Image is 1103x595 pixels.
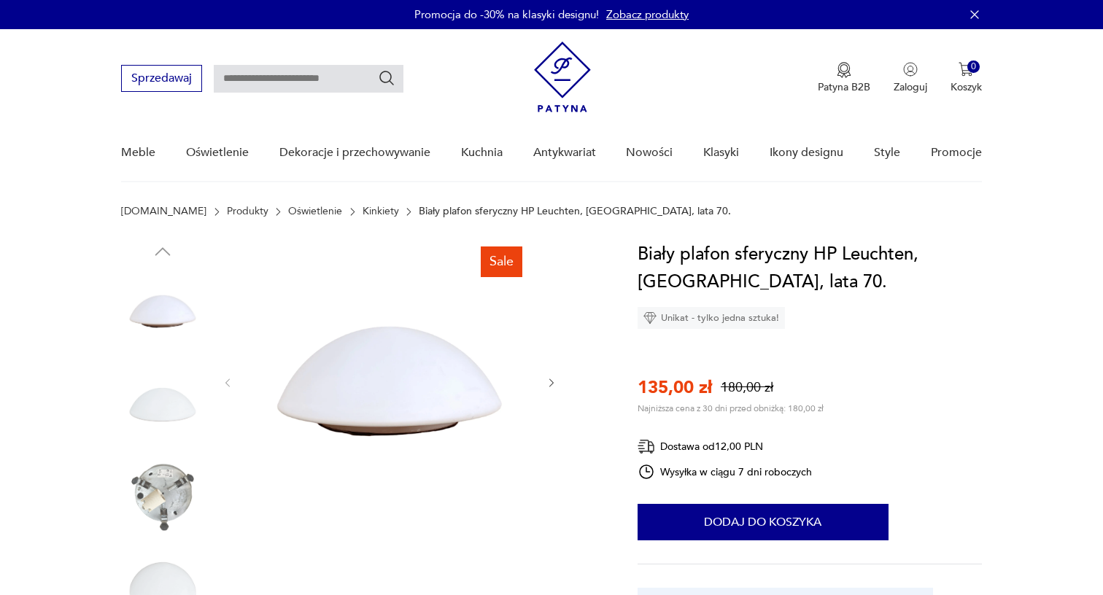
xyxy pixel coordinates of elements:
a: Produkty [227,206,268,217]
a: Meble [121,125,155,181]
a: Promocje [931,125,982,181]
p: 135,00 zł [638,376,712,400]
a: Klasyki [703,125,739,181]
button: 0Koszyk [951,62,982,94]
div: 0 [967,61,980,73]
div: Dostawa od 12,00 PLN [638,437,813,456]
p: Patyna B2B [818,80,870,94]
a: Ikona medaluPatyna B2B [818,62,870,94]
div: Wysyłka w ciągu 7 dni roboczych [638,463,813,481]
img: Ikonka użytkownika [903,62,918,77]
a: Oświetlenie [186,125,249,181]
img: Zdjęcie produktu Biały plafon sferyczny HP Leuchten, Niemcy, lata 70. [121,456,204,539]
p: Najniższa cena z 30 dni przed obniżką: 180,00 zł [638,402,824,414]
div: Sale [481,246,522,277]
p: Biały plafon sferyczny HP Leuchten, [GEOGRAPHIC_DATA], lata 70. [419,206,731,217]
img: Ikona diamentu [643,311,657,324]
a: Oświetlenie [288,206,342,217]
p: Promocja do -30% na klasyki designu! [414,7,599,22]
img: Ikona medalu [837,62,851,78]
a: Antykwariat [533,125,596,181]
p: Koszyk [951,80,982,94]
div: Unikat - tylko jedna sztuka! [638,307,785,329]
p: 180,00 zł [721,378,773,397]
img: Ikona koszyka [959,62,973,77]
button: Dodaj do koszyka [638,504,889,540]
a: Zobacz produkty [606,7,689,22]
img: Zdjęcie produktu Biały plafon sferyczny HP Leuchten, Niemcy, lata 70. [249,241,530,522]
button: Zaloguj [894,62,927,94]
a: [DOMAIN_NAME] [121,206,206,217]
a: Kinkiety [363,206,399,217]
a: Nowości [626,125,673,181]
img: Patyna - sklep z meblami i dekoracjami vintage [534,42,591,112]
button: Szukaj [378,69,395,87]
a: Dekoracje i przechowywanie [279,125,430,181]
button: Patyna B2B [818,62,870,94]
img: Zdjęcie produktu Biały plafon sferyczny HP Leuchten, Niemcy, lata 70. [121,363,204,446]
a: Ikony designu [770,125,843,181]
a: Kuchnia [461,125,503,181]
button: Sprzedawaj [121,65,202,92]
a: Style [874,125,900,181]
img: Zdjęcie produktu Biały plafon sferyczny HP Leuchten, Niemcy, lata 70. [121,270,204,353]
img: Ikona dostawy [638,437,655,456]
a: Sprzedawaj [121,74,202,85]
p: Zaloguj [894,80,927,94]
h1: Biały plafon sferyczny HP Leuchten, [GEOGRAPHIC_DATA], lata 70. [638,241,982,296]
